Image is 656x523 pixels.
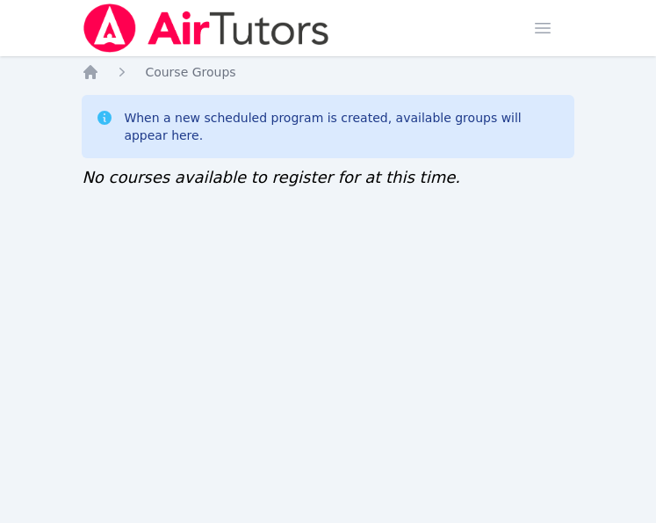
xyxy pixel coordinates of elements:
[82,4,330,53] img: Air Tutors
[82,168,460,186] span: No courses available to register for at this time.
[124,109,559,144] div: When a new scheduled program is created, available groups will appear here.
[145,65,235,79] span: Course Groups
[145,63,235,81] a: Course Groups
[82,63,573,81] nav: Breadcrumb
